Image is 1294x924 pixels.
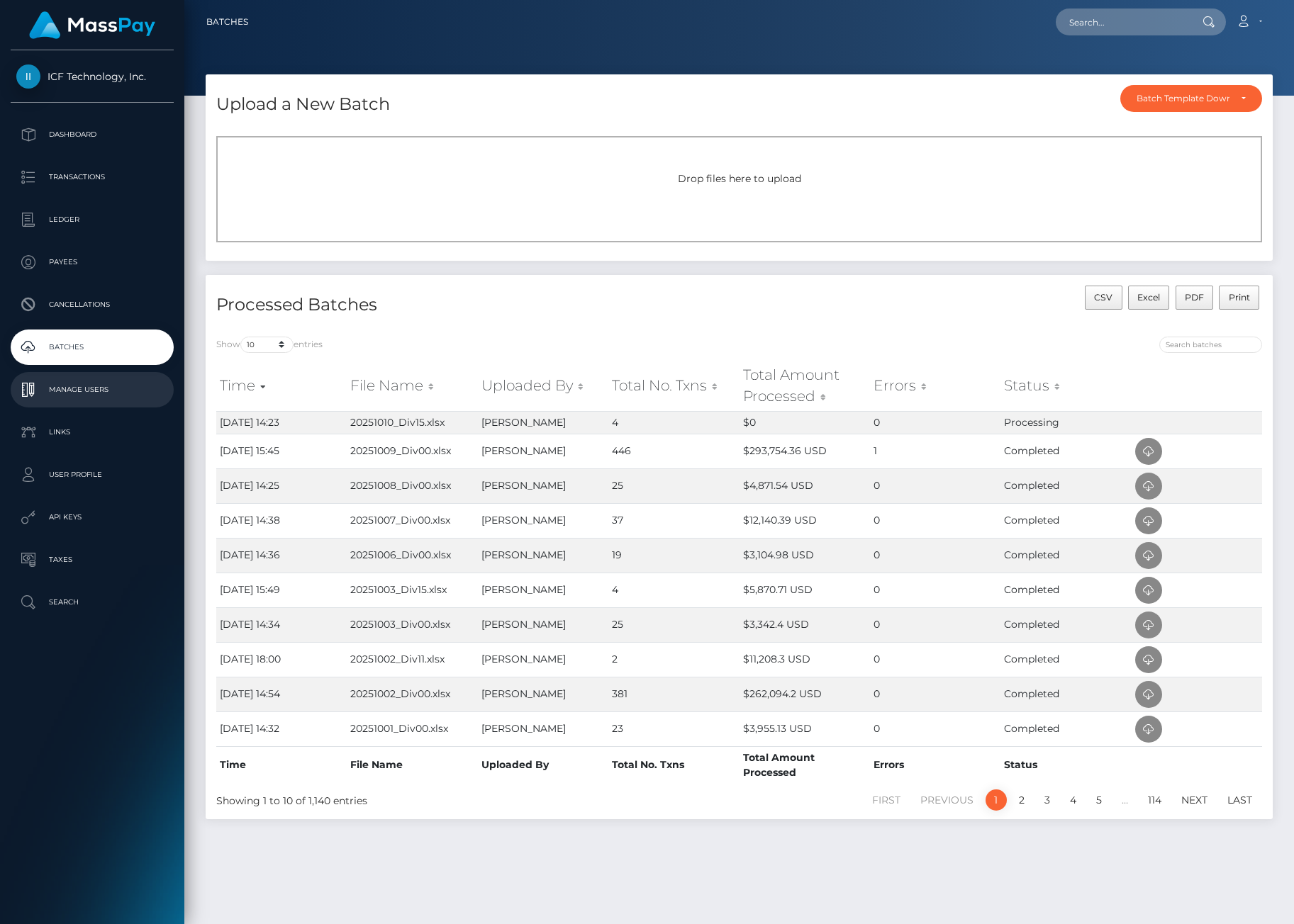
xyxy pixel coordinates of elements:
p: Links [16,422,168,443]
a: Next [1173,789,1215,811]
td: [PERSON_NAME] [478,538,608,573]
td: Completed [1000,434,1131,468]
td: 20251006_Div00.xlsx [347,538,477,573]
td: Completed [1000,607,1131,642]
a: Transactions [11,159,174,195]
td: 20251007_Div00.xlsx [347,503,477,538]
td: [DATE] 14:23 [216,411,347,434]
td: 20251002_Div11.xlsx [347,642,477,677]
a: Dashboard [11,117,174,152]
td: 20251003_Div00.xlsx [347,607,477,642]
td: [DATE] 18:00 [216,642,347,677]
td: 0 [870,711,1000,746]
a: Cancellations [11,287,174,322]
td: 0 [870,411,1000,434]
a: Manage Users [11,372,174,407]
span: ICF Technology, Inc. [11,70,174,83]
td: 25 [608,607,739,642]
p: Dashboard [16,124,168,145]
td: Processing [1000,411,1131,434]
td: Completed [1000,503,1131,538]
td: Completed [1000,573,1131,607]
td: $3,342.4 USD [740,607,870,642]
p: Ledger [16,209,168,230]
span: Print [1229,292,1250,303]
a: 3 [1037,789,1058,811]
a: Last [1220,789,1260,811]
a: Batches [11,329,174,365]
td: [PERSON_NAME] [478,434,608,468]
td: $11,208.3 USD [740,642,870,677]
div: Showing 1 to 10 of 1,140 entries [216,788,640,808]
td: 23 [608,711,739,746]
p: User Profile [16,464,168,485]
td: 20251002_Div00.xlsx [347,677,477,711]
td: 0 [870,642,1000,677]
td: 4 [608,573,739,607]
td: $293,754.36 USD [740,434,870,468]
td: 381 [608,677,739,711]
td: 0 [870,573,1000,607]
td: [PERSON_NAME] [478,468,608,503]
p: Search [16,592,168,613]
td: $12,140.39 USD [740,503,870,538]
img: ICF Technology, Inc. [16,64,40,89]
span: CSV [1094,292,1112,303]
td: $262,094.2 USD [740,677,870,711]
td: $5,870.71 USD [740,573,870,607]
h4: Upload a New Batch [216,92,390,117]
td: 20251010_Div15.xlsx [347,411,477,434]
td: [DATE] 14:25 [216,468,347,503]
td: 20251008_Div00.xlsx [347,468,477,503]
td: 37 [608,503,739,538]
td: 0 [870,538,1000,573]
td: 0 [870,503,1000,538]
td: $3,955.13 USD [740,711,870,746]
td: 0 [870,607,1000,642]
td: 1 [870,434,1000,468]
th: File Name: activate to sort column ascending [347,361,477,411]
td: [DATE] 15:45 [216,434,347,468]
td: Completed [1000,711,1131,746]
input: Search batches [1159,337,1262,353]
p: Taxes [16,549,168,570]
a: 5 [1088,789,1110,811]
button: PDF [1176,286,1214,310]
a: 2 [1011,789,1032,811]
td: 20251001_Div00.xlsx [347,711,477,746]
button: Excel [1128,286,1170,310]
p: Manage Users [16,379,168,400]
td: [PERSON_NAME] [478,503,608,538]
a: 1 [986,789,1007,811]
label: Show entries [216,337,323,353]
span: PDF [1185,292,1204,303]
th: Total Amount Processed [740,746,870,784]
td: [DATE] 14:32 [216,711,347,746]
td: 0 [870,677,1000,711]
td: [PERSON_NAME] [478,607,608,642]
th: Time [216,746,347,784]
img: MassPay Logo [29,11,155,39]
th: Total No. Txns [608,746,739,784]
select: Showentries [240,337,294,353]
td: 0 [870,468,1000,503]
th: Time: activate to sort column ascending [216,361,347,411]
td: [DATE] 15:49 [216,573,347,607]
a: Batches [206,7,248,37]
td: 446 [608,434,739,468]
td: [PERSON_NAME] [478,411,608,434]
a: 114 [1140,789,1169,811]
td: 19 [608,538,739,573]
td: [DATE] 14:54 [216,677,347,711]
th: Total Amount Processed: activate to sort column ascending [740,361,870,411]
button: CSV [1085,286,1122,310]
td: [PERSON_NAME] [478,711,608,746]
td: [DATE] 14:38 [216,503,347,538]
p: Cancellations [16,294,168,315]
a: Links [11,415,174,450]
th: Errors [870,746,1000,784]
p: Batches [16,337,168,358]
td: [PERSON_NAME] [478,677,608,711]
td: $3,104.98 USD [740,538,870,573]
td: 20251003_Div15.xlsx [347,573,477,607]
